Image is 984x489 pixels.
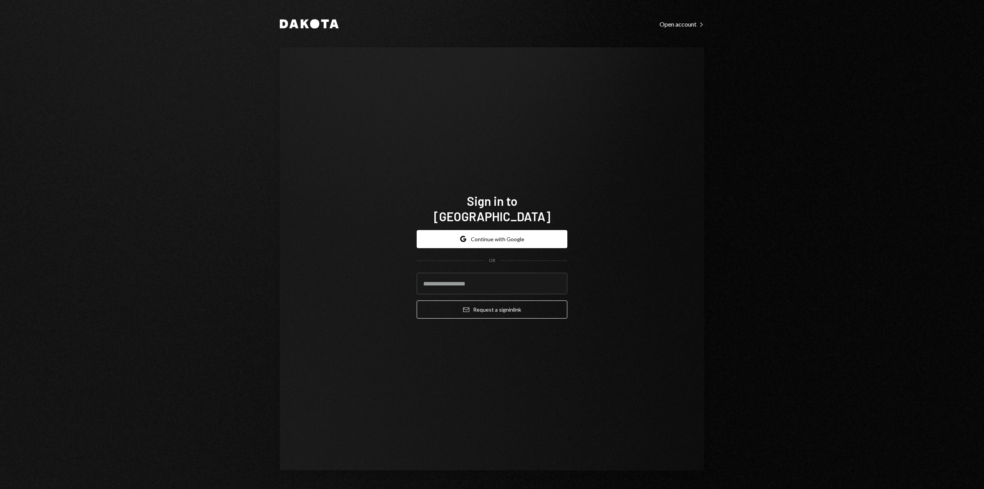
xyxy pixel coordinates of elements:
[660,20,704,28] a: Open account
[552,279,561,288] keeper-lock: Open Keeper Popup
[417,193,567,224] h1: Sign in to [GEOGRAPHIC_DATA]
[417,300,567,319] button: Request a signinlink
[417,230,567,248] button: Continue with Google
[489,257,495,264] div: OR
